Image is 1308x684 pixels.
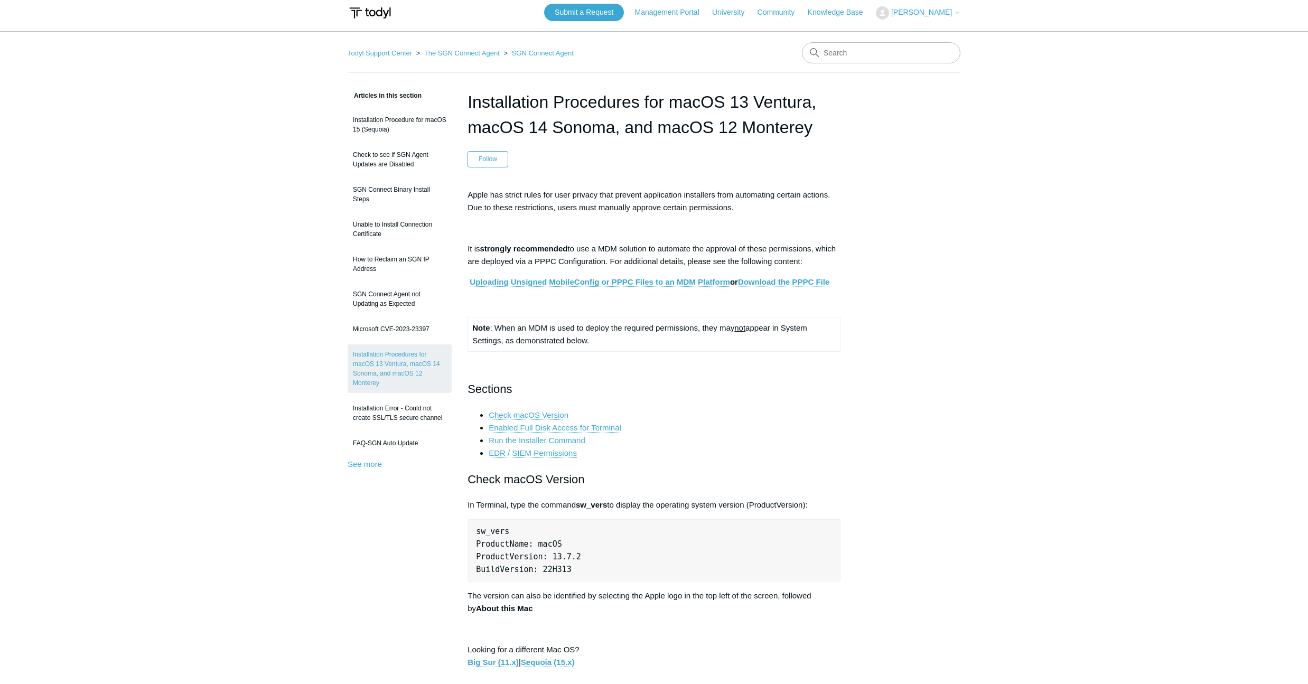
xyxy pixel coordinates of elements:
a: EDR / SIEM Permissions [489,448,577,458]
pre: sw_vers ProductName: macOS ProductVersion: 13.7.2 BuildVersion: 22H313 [468,519,840,582]
input: Search [802,42,960,63]
a: Knowledge Base [808,7,874,18]
a: Submit a Request [544,4,624,21]
a: Download the PPPC File [738,277,829,287]
td: : When an MDM is used to deploy the required permissions, they may appear in System Settings, as ... [468,317,840,351]
h2: Check macOS Version [468,470,840,489]
a: Installation Procedures for macOS 13 Ventura, macOS 14 Sonoma, and macOS 12 Monterey [348,344,452,393]
span: not [734,323,745,332]
a: Sequoia (15.x) [521,658,575,667]
h2: Sections [468,380,840,398]
p: The version can also be identified by selecting the Apple logo in the top left of the screen, fol... [468,589,840,615]
button: Follow Article [468,151,508,167]
span: [PERSON_NAME] [891,8,952,16]
a: SGN Connect Binary Install Steps [348,180,452,209]
a: How to Reclaim an SGN IP Address [348,249,452,279]
p: In Terminal, type the command to display the operating system version (ProductVersion): [468,499,840,511]
a: Todyl Support Center [348,49,412,57]
a: SGN Connect Agent not Updating as Expected [348,284,452,314]
strong: strongly recommended [480,244,568,253]
strong: sw_vers [576,500,607,509]
a: Installation Procedure for macOS 15 (Sequoia) [348,110,452,139]
a: University [712,7,755,18]
p: Apple has strict rules for user privacy that prevent application installers from automating certa... [468,189,840,214]
a: Check macOS Version [489,410,568,420]
a: Check to see if SGN Agent Updates are Disabled [348,145,452,174]
a: Installation Error - Could not create SSL/TLS secure channel [348,398,452,428]
a: Big Sur (11.x) [468,658,519,667]
h1: Installation Procedures for macOS 13 Ventura, macOS 14 Sonoma, and macOS 12 Monterey [468,89,840,140]
a: The SGN Connect Agent [424,49,500,57]
a: See more [348,460,382,469]
strong: or [470,277,829,287]
a: Management Portal [635,7,710,18]
p: Looking for a different Mac OS? | [468,643,840,669]
li: The SGN Connect Agent [414,49,502,57]
a: SGN Connect Agent [512,49,574,57]
a: Run the Installer Command [489,436,585,445]
span: Articles in this section [348,92,422,99]
a: Uploading Unsigned MobileConfig or PPPC Files to an MDM Platform [470,277,730,287]
li: Todyl Support Center [348,49,414,57]
a: Community [758,7,806,18]
li: SGN Connect Agent [501,49,573,57]
a: Microsoft CVE-2023-23397 [348,319,452,339]
strong: About this Mac [476,604,533,613]
img: Todyl Support Center Help Center home page [348,3,393,23]
a: FAQ-SGN Auto Update [348,433,452,453]
a: Enabled Full Disk Access for Terminal [489,423,621,433]
button: [PERSON_NAME] [876,6,960,20]
strong: Note [472,323,490,332]
a: Unable to Install Connection Certificate [348,214,452,244]
p: It is to use a MDM solution to automate the approval of these permissions, which are deployed via... [468,242,840,268]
